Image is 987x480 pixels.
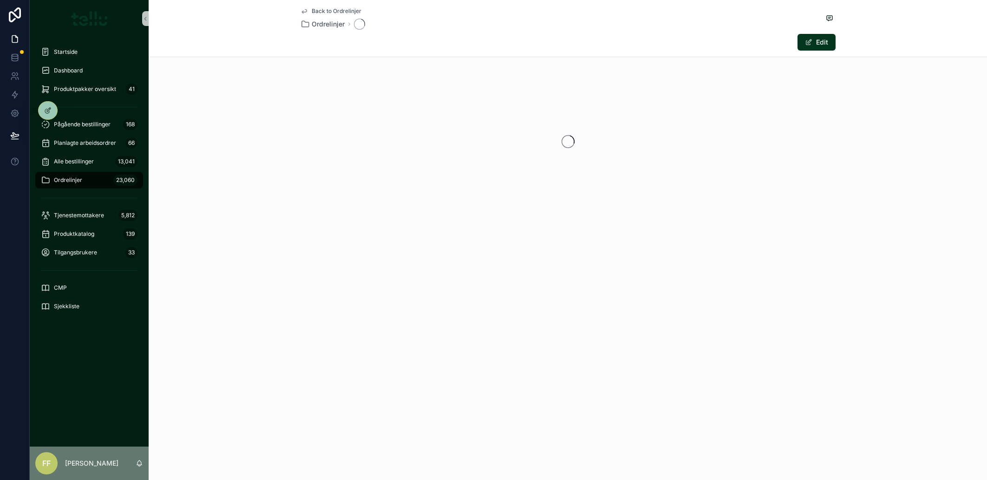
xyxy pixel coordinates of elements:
span: Sjekkliste [54,303,79,310]
div: 23,060 [113,175,137,186]
a: Produktkatalog139 [35,226,143,242]
div: 168 [123,119,137,130]
div: scrollable content [30,37,149,327]
a: Ordrelinjer23,060 [35,172,143,188]
img: App logo [71,11,108,26]
div: 5,812 [118,210,137,221]
span: Produktpakker oversikt [54,85,116,93]
span: Back to Ordrelinjer [312,7,361,15]
span: CMP [54,284,67,292]
button: Edit [797,34,836,51]
span: Pågående bestillinger [54,121,111,128]
a: Dashboard [35,62,143,79]
a: CMP [35,279,143,296]
span: Startside [54,48,78,56]
a: Alle bestillinger13,041 [35,153,143,170]
span: Tilgangsbrukere [54,249,97,256]
a: Startside [35,44,143,60]
div: 13,041 [115,156,137,167]
span: Ordrelinjer [54,176,82,184]
a: Pågående bestillinger168 [35,116,143,133]
div: 41 [126,84,137,95]
span: Tjenestemottakere [54,212,104,219]
div: 33 [125,247,137,258]
div: 66 [125,137,137,149]
a: Tjenestemottakere5,812 [35,207,143,224]
span: Produktkatalog [54,230,94,238]
a: Planlagte arbeidsordrer66 [35,135,143,151]
a: Ordrelinjer [301,19,345,29]
a: Produktpakker oversikt41 [35,81,143,97]
span: Ordrelinjer [312,19,345,29]
span: Alle bestillinger [54,158,94,165]
span: Planlagte arbeidsordrer [54,139,116,147]
div: 139 [123,228,137,240]
span: FF [42,458,51,469]
span: Dashboard [54,67,83,74]
a: Sjekkliste [35,298,143,315]
a: Tilgangsbrukere33 [35,244,143,261]
p: [PERSON_NAME] [65,459,118,468]
a: Back to Ordrelinjer [301,7,361,15]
